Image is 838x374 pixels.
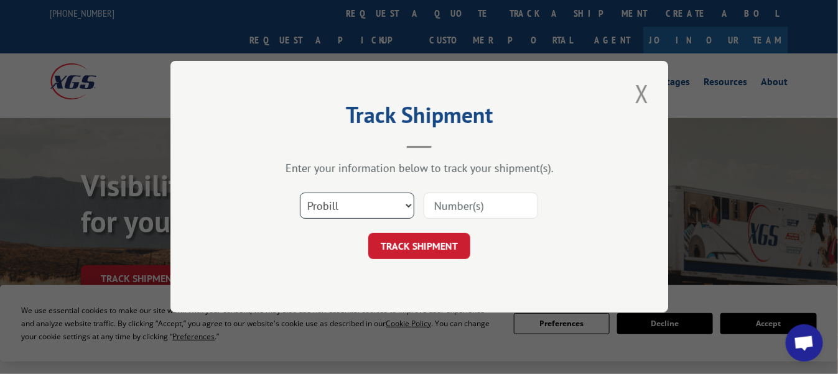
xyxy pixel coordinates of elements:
div: Enter your information below to track your shipment(s). [233,162,606,176]
input: Number(s) [424,193,538,219]
a: Open chat [786,324,823,362]
button: Close modal [631,76,653,111]
h2: Track Shipment [233,106,606,130]
button: TRACK SHIPMENT [368,234,470,260]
